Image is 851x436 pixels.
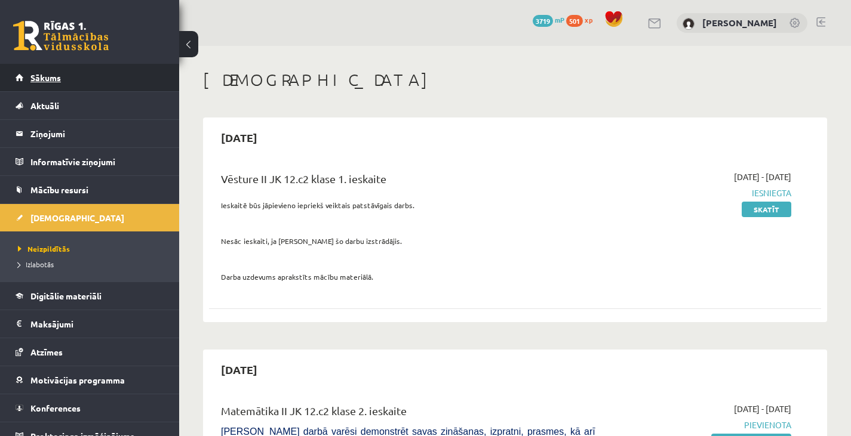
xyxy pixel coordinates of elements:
span: 3719 [533,15,553,27]
span: Sākums [30,72,61,83]
a: Aktuāli [16,92,164,119]
a: Konferences [16,394,164,422]
h2: [DATE] [209,123,269,151]
a: Rīgas 1. Tālmācības vidusskola [13,21,109,51]
a: Motivācijas programma [16,366,164,394]
p: Nesāc ieskaiti, ja [PERSON_NAME] šo darbu izstrādājis. [221,236,595,246]
a: [PERSON_NAME] [702,17,777,29]
a: 501 xp [566,15,598,24]
span: [DATE] - [DATE] [734,403,791,415]
h2: [DATE] [209,355,269,384]
a: Ziņojumi [16,120,164,147]
p: Darba uzdevums aprakstīts mācību materiālā. [221,271,595,282]
span: Pievienota [613,419,791,431]
h1: [DEMOGRAPHIC_DATA] [203,70,827,90]
span: Izlabotās [18,259,54,269]
a: Neizpildītās [18,243,167,254]
a: 3719 mP [533,15,564,24]
span: [DEMOGRAPHIC_DATA] [30,212,124,223]
a: Skatīt [742,202,791,217]
legend: Maksājumi [30,310,164,338]
p: Ieskaitē būs jāpievieno iepriekš veiktais patstāvīgais darbs. [221,200,595,211]
a: [DEMOGRAPHIC_DATA] [16,204,164,231]
span: Iesniegta [613,187,791,199]
span: 501 [566,15,583,27]
img: Nikoletta Nikolajenko [683,18,695,30]
span: [DATE] - [DATE] [734,171,791,183]
a: Atzīmes [16,338,164,366]
span: Motivācijas programma [30,375,125,385]
span: Atzīmes [30,347,63,357]
span: Mācību resursi [30,184,88,195]
span: Aktuāli [30,100,59,111]
span: Digitālie materiāli [30,290,102,301]
div: Matemātika II JK 12.c2 klase 2. ieskaite [221,403,595,425]
div: Vēsture II JK 12.c2 klase 1. ieskaite [221,171,595,193]
a: Izlabotās [18,259,167,270]
a: Sākums [16,64,164,91]
legend: Ziņojumi [30,120,164,147]
a: Informatīvie ziņojumi [16,148,164,175]
span: Konferences [30,403,81,413]
span: Neizpildītās [18,244,70,253]
a: Digitālie materiāli [16,282,164,310]
legend: Informatīvie ziņojumi [30,148,164,175]
span: mP [555,15,564,24]
a: Maksājumi [16,310,164,338]
a: Mācību resursi [16,176,164,203]
span: xp [585,15,592,24]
